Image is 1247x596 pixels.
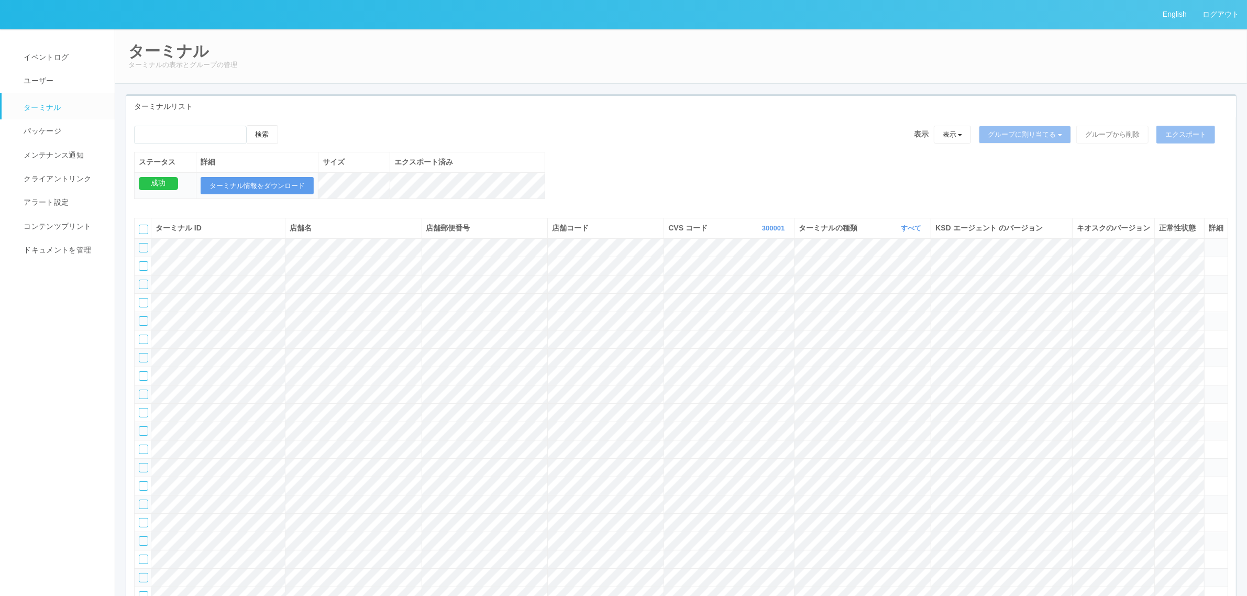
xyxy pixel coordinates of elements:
[934,126,972,144] button: 表示
[247,125,278,144] button: 検索
[21,198,69,206] span: アラート設定
[914,129,929,140] span: 表示
[323,157,385,168] div: サイズ
[394,157,540,168] div: エクスポート済み
[799,223,860,234] span: ターミナルの種類
[201,177,314,195] button: ターミナル情報をダウンロード
[21,174,91,183] span: クライアントリンク
[759,223,790,234] button: 300001
[128,42,1234,60] h2: ターミナル
[1076,126,1149,144] button: グループから削除
[2,69,124,93] a: ユーザー
[21,76,53,85] span: ユーザー
[290,224,312,232] span: 店舗名
[979,126,1071,144] button: グループに割り当てる
[2,119,124,143] a: パッケージ
[21,222,91,230] span: コンテンツプリント
[156,223,281,234] div: ターミナル ID
[2,93,124,119] a: ターミナル
[1077,224,1150,232] span: キオスクのバージョン
[139,177,178,190] div: 成功
[21,246,91,254] span: ドキュメントを管理
[426,224,470,232] span: 店舗郵便番号
[935,224,1043,232] span: KSD エージェント のバージョン
[2,215,124,238] a: コンテンツプリント
[552,224,589,232] span: 店舗コード
[898,223,926,234] button: すべて
[901,224,924,232] a: すべて
[21,127,61,135] span: パッケージ
[762,224,787,232] a: 300001
[21,103,61,112] span: ターミナル
[2,167,124,191] a: クライアントリンク
[21,53,69,61] span: イベントログ
[1159,224,1196,232] span: 正常性状態
[2,46,124,69] a: イベントログ
[126,96,1236,117] div: ターミナルリスト
[1156,126,1215,144] button: エクスポート
[1209,223,1223,234] div: 詳細
[668,223,710,234] span: CVS コード
[21,151,84,159] span: メンテナンス通知
[139,157,192,168] div: ステータス
[201,157,314,168] div: 詳細
[2,191,124,214] a: アラート設定
[128,60,1234,70] p: ターミナルの表示とグループの管理
[2,238,124,262] a: ドキュメントを管理
[2,144,124,167] a: メンテナンス通知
